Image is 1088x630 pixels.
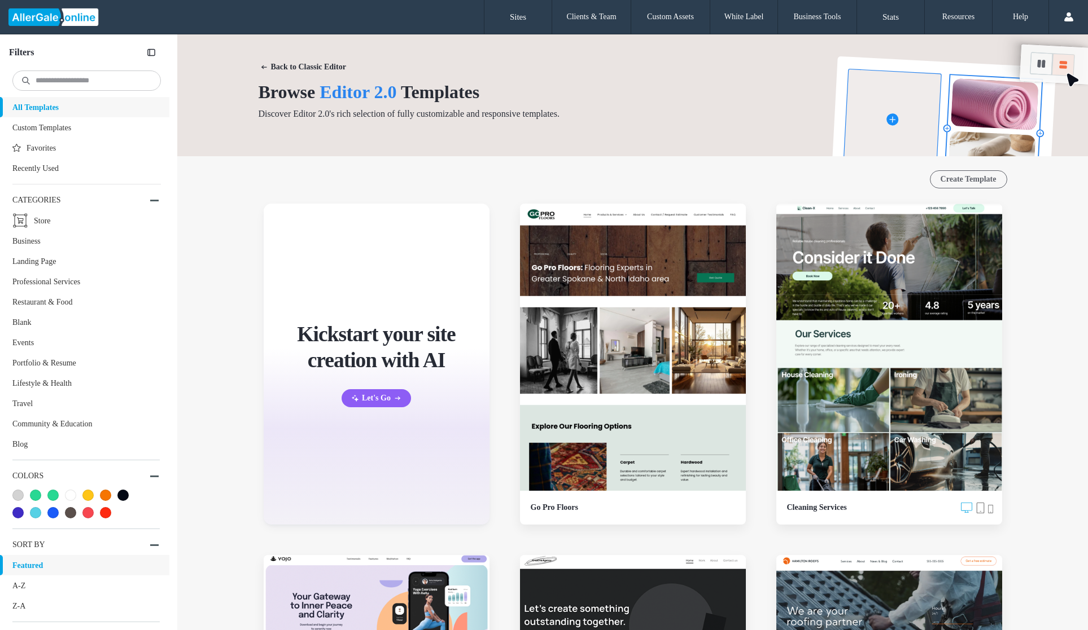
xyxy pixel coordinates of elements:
label: Landing Page [12,252,151,271]
label: Restaurant & Food [12,292,151,311]
button: Let's Go [342,389,411,407]
label: Portfolio & Resume [12,353,151,372]
label: White Label [724,12,764,21]
span: Kickstart your site creation with AI [287,321,466,374]
label: Community & Education [12,414,151,433]
label: SORT BY [12,535,150,555]
span: Discover Editor 2.0's rich selection of fully customizable and responsive templates. [259,109,560,118]
img: i_cart_boxed [12,213,28,228]
label: Events [12,333,151,352]
label: Stats [882,12,899,22]
span: Editor 2.0 [320,82,396,102]
label: Recently Used [12,158,151,178]
button: Back to Classic Editor [251,58,356,76]
span: Browse Templates [259,82,480,102]
label: CATEGORIES [12,190,150,210]
label: Blog [12,434,151,453]
label: Help [1013,12,1028,21]
label: Custom Assets [647,12,694,21]
label: Sites [510,12,526,22]
button: Create Template [930,170,1007,188]
label: Business Tools [794,12,841,21]
label: All Templates [12,98,151,117]
label: COLORS [12,466,150,486]
label: Blank [12,312,151,332]
label: Custom Templates [12,118,151,137]
label: Lifestyle & Health [12,373,151,393]
label: Resources [942,12,975,21]
label: Store [34,211,151,230]
label: Z-A [12,596,159,615]
label: Clients & Team [566,12,616,21]
label: Travel [12,394,151,413]
label: Featured [12,556,151,575]
label: A-Z [12,576,159,595]
label: Favorites [27,138,151,157]
span: Filters [9,46,34,59]
label: Professional Services [12,272,151,291]
label: Business [12,231,151,250]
